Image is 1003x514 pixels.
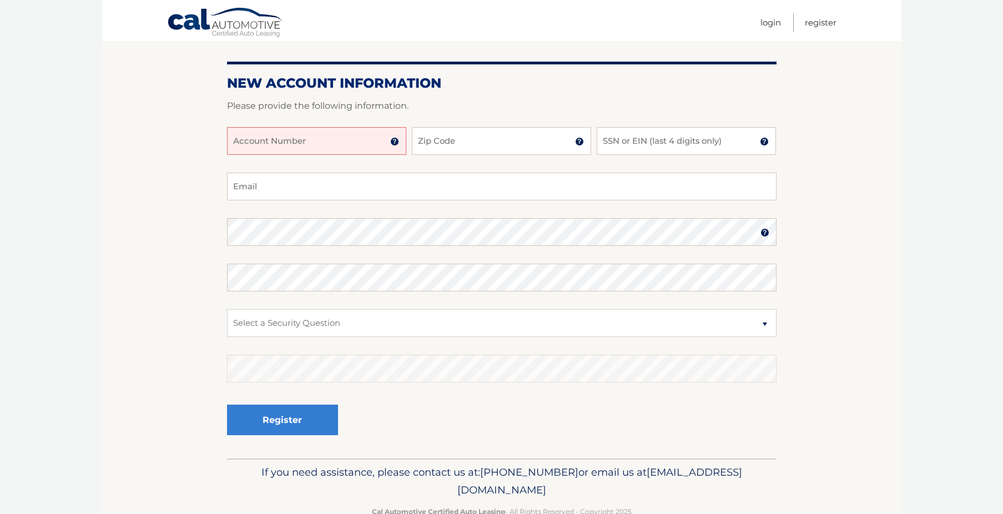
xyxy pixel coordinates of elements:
input: Email [227,173,777,200]
p: If you need assistance, please contact us at: or email us at [234,463,769,499]
a: Login [760,13,781,32]
img: tooltip.svg [390,137,399,146]
input: Account Number [227,127,406,155]
img: tooltip.svg [760,137,769,146]
a: Cal Automotive [167,7,284,39]
span: [EMAIL_ADDRESS][DOMAIN_NAME] [457,466,742,496]
a: Register [805,13,836,32]
button: Register [227,405,338,435]
input: SSN or EIN (last 4 digits only) [597,127,776,155]
span: [PHONE_NUMBER] [480,466,578,478]
input: Zip Code [412,127,591,155]
p: Please provide the following information. [227,98,777,114]
h2: New Account Information [227,75,777,92]
img: tooltip.svg [575,137,584,146]
img: tooltip.svg [760,228,769,237]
